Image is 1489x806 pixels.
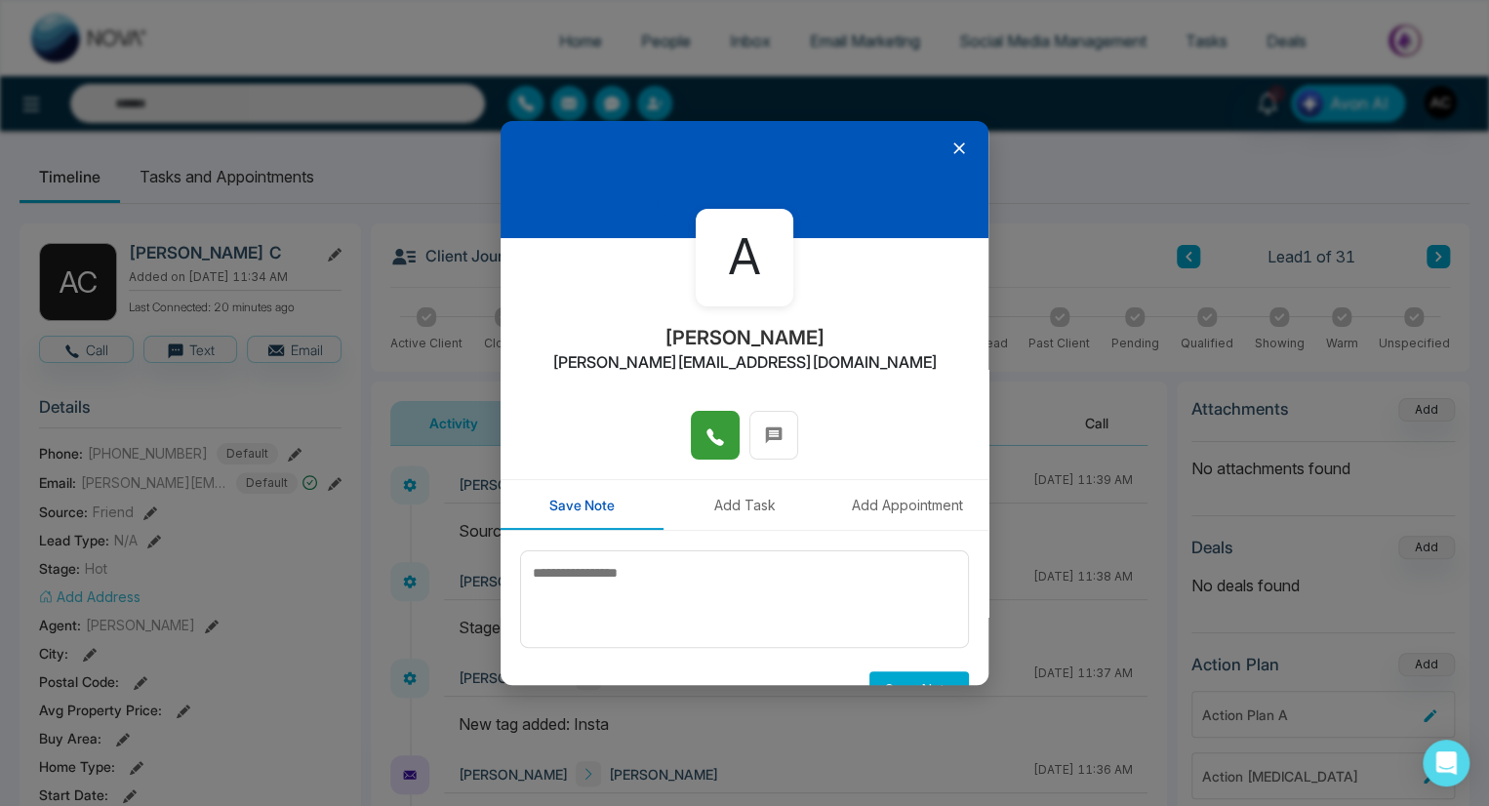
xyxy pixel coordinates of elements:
[552,353,938,372] h2: [PERSON_NAME][EMAIL_ADDRESS][DOMAIN_NAME]
[664,480,826,530] button: Add Task
[501,480,664,530] button: Save Note
[729,221,760,294] span: A
[664,326,825,349] h2: [PERSON_NAME]
[869,671,969,707] button: Save Note
[825,480,988,530] button: Add Appointment
[1423,740,1469,786] div: Open Intercom Messenger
